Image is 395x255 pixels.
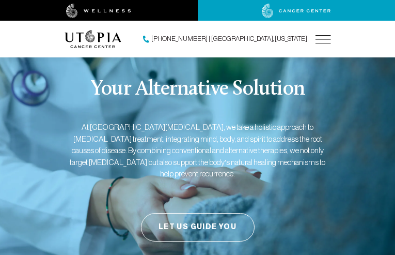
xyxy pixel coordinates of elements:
[143,34,307,44] a: [PHONE_NUMBER] | [GEOGRAPHIC_DATA], [US_STATE]
[141,213,255,242] button: Let Us Guide You
[151,34,307,44] span: [PHONE_NUMBER] | [GEOGRAPHIC_DATA], [US_STATE]
[65,30,121,48] img: logo
[262,4,331,18] img: cancer center
[315,35,331,43] img: icon-hamburger
[65,122,331,180] p: At [GEOGRAPHIC_DATA][MEDICAL_DATA], we take a holistic approach to [MEDICAL_DATA] treatment, inte...
[90,78,305,101] p: Your Alternative Solution
[66,4,131,18] img: wellness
